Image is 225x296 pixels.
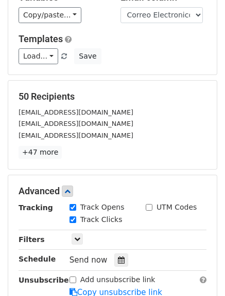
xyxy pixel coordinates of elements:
span: Send now [70,255,108,265]
button: Save [74,48,101,64]
iframe: Chat Widget [174,247,225,296]
label: UTM Codes [157,202,197,213]
small: [EMAIL_ADDRESS][DOMAIN_NAME] [19,108,133,116]
a: Copy/paste... [19,7,81,23]
strong: Unsubscribe [19,276,69,284]
small: [EMAIL_ADDRESS][DOMAIN_NAME] [19,120,133,127]
a: Load... [19,48,58,64]
div: Widget de chat [174,247,225,296]
label: Add unsubscribe link [80,274,155,285]
strong: Tracking [19,203,53,212]
small: [EMAIL_ADDRESS][DOMAIN_NAME] [19,132,133,139]
label: Track Opens [80,202,125,213]
a: +47 more [19,146,62,159]
strong: Schedule [19,255,56,263]
label: Track Clicks [80,214,123,225]
strong: Filters [19,235,45,244]
h5: 50 Recipients [19,91,206,102]
a: Templates [19,33,63,44]
h5: Advanced [19,186,206,197]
